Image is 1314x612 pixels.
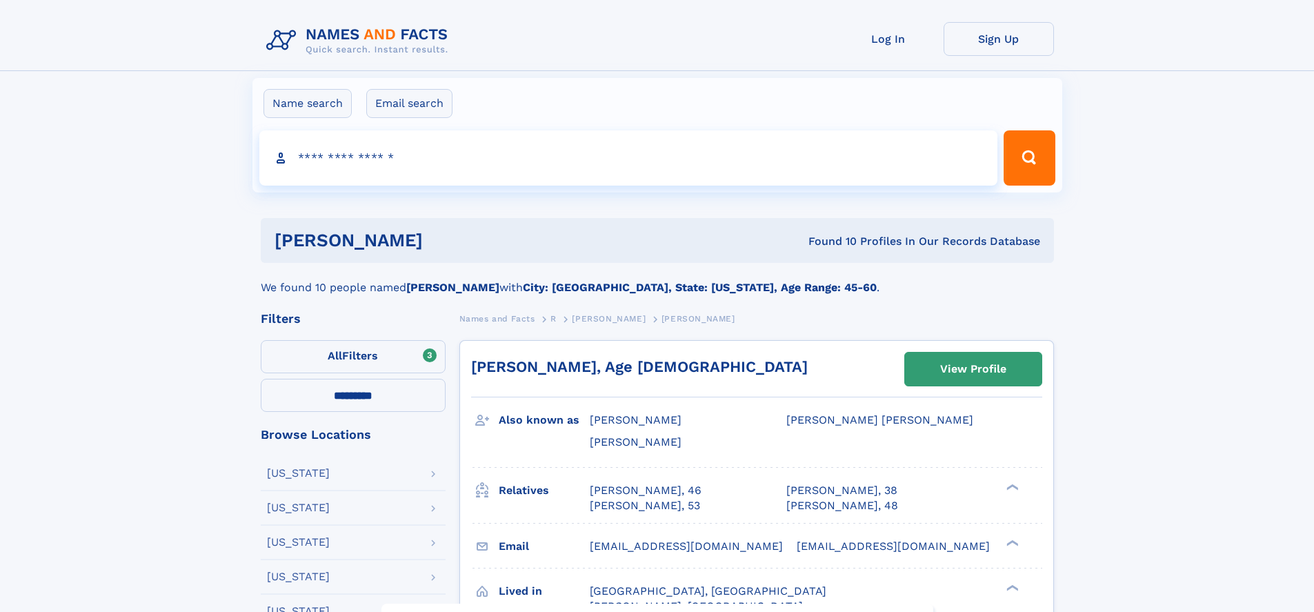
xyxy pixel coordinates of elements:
[267,502,330,513] div: [US_STATE]
[615,234,1040,249] div: Found 10 Profiles In Our Records Database
[261,22,459,59] img: Logo Names and Facts
[572,310,646,327] a: [PERSON_NAME]
[905,353,1042,386] a: View Profile
[275,232,616,249] h1: [PERSON_NAME]
[267,571,330,582] div: [US_STATE]
[267,468,330,479] div: [US_STATE]
[590,435,681,448] span: [PERSON_NAME]
[459,310,535,327] a: Names and Facts
[261,340,446,373] label: Filters
[786,483,897,498] a: [PERSON_NAME], 38
[1003,538,1019,547] div: ❯
[786,498,898,513] a: [PERSON_NAME], 48
[833,22,944,56] a: Log In
[267,537,330,548] div: [US_STATE]
[550,314,557,324] span: R
[590,540,783,553] span: [EMAIL_ADDRESS][DOMAIN_NAME]
[328,349,342,362] span: All
[366,89,452,118] label: Email search
[263,89,352,118] label: Name search
[550,310,557,327] a: R
[590,498,700,513] a: [PERSON_NAME], 53
[786,413,973,426] span: [PERSON_NAME] [PERSON_NAME]
[523,281,877,294] b: City: [GEOGRAPHIC_DATA], State: [US_STATE], Age Range: 45-60
[1003,482,1019,491] div: ❯
[259,130,998,186] input: search input
[590,584,826,598] span: [GEOGRAPHIC_DATA], [GEOGRAPHIC_DATA]
[572,314,646,324] span: [PERSON_NAME]
[797,540,990,553] span: [EMAIL_ADDRESS][DOMAIN_NAME]
[1003,583,1019,592] div: ❯
[499,535,590,558] h3: Email
[261,428,446,441] div: Browse Locations
[590,413,681,426] span: [PERSON_NAME]
[499,479,590,502] h3: Relatives
[471,358,808,375] a: [PERSON_NAME], Age [DEMOGRAPHIC_DATA]
[661,314,735,324] span: [PERSON_NAME]
[590,483,701,498] a: [PERSON_NAME], 46
[1004,130,1055,186] button: Search Button
[406,281,499,294] b: [PERSON_NAME]
[499,408,590,432] h3: Also known as
[940,353,1006,385] div: View Profile
[261,263,1054,296] div: We found 10 people named with .
[499,580,590,603] h3: Lived in
[261,313,446,325] div: Filters
[944,22,1054,56] a: Sign Up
